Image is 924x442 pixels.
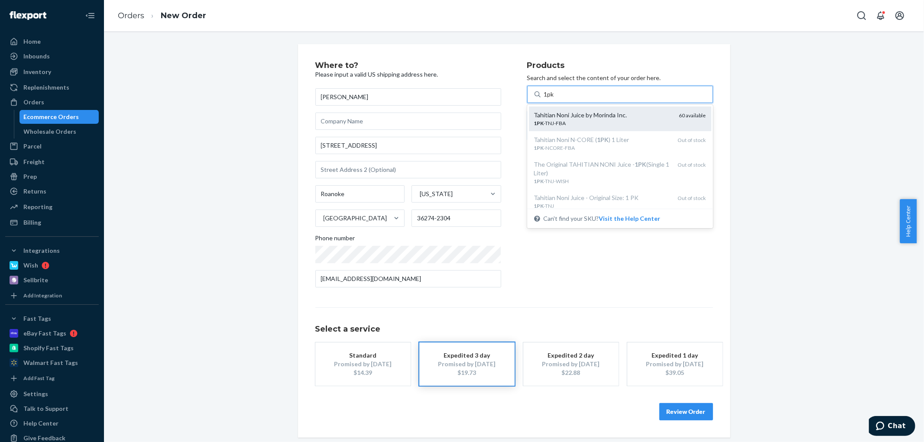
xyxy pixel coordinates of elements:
[527,74,713,82] p: Search and select the content of your order here.
[5,356,99,370] a: Walmart Fast Tags
[853,7,870,24] button: Open Search Box
[24,127,77,136] div: Wholesale Orders
[23,261,38,270] div: Wish
[23,314,51,323] div: Fast Tags
[5,273,99,287] a: Sellbrite
[5,35,99,48] a: Home
[678,161,706,168] span: Out of stock
[23,419,58,428] div: Help Center
[23,83,69,92] div: Replenishments
[23,390,48,398] div: Settings
[24,113,79,121] div: Ecommerce Orders
[315,234,355,246] span: Phone number
[23,329,66,338] div: eBay Fast Tags
[315,70,501,79] p: Please input a valid US shipping address here.
[5,387,99,401] a: Settings
[5,290,99,301] a: Add Integration
[23,276,48,284] div: Sellbrite
[328,360,398,368] div: Promised by [DATE]
[635,161,647,168] em: 1PK
[523,342,619,386] button: Expedited 2 dayPromised by [DATE]$22.88
[412,210,501,227] input: ZIP Code
[5,49,99,63] a: Inbounds
[23,246,60,255] div: Integrations
[534,178,544,184] em: 1PK
[432,360,502,368] div: Promised by [DATE]
[19,125,99,139] a: Wholesale Orders
[5,200,99,214] a: Reporting
[420,190,453,198] div: [US_STATE]
[5,402,99,416] button: Talk to Support
[627,342,723,386] button: Expedited 1 dayPromised by [DATE]$39.05
[328,351,398,360] div: Standard
[23,404,68,413] div: Talk to Support
[678,195,706,201] span: Out of stock
[5,216,99,229] a: Billing
[23,292,62,299] div: Add Integration
[5,81,99,94] a: Replenishments
[544,214,661,223] span: Can't find your SKU?
[5,170,99,184] a: Prep
[315,88,501,106] input: First & Last Name
[23,172,37,181] div: Prep
[536,351,606,360] div: Expedited 2 day
[534,203,544,209] em: 1PK
[527,61,713,70] h2: Products
[534,177,671,185] div: -TNJ-WISH
[23,374,55,382] div: Add Fast Tag
[534,111,672,119] div: Tahitian Noni Juice by Morinda Inc.
[323,214,324,223] input: [GEOGRAPHIC_DATA]
[640,360,710,368] div: Promised by [DATE]
[23,98,44,106] div: Orders
[5,326,99,340] a: eBay Fast Tags
[5,312,99,326] button: Fast Tags
[5,373,99,384] a: Add Fast Tag
[534,136,671,144] div: Tahitian Noni N-CORE ( ) 1 Liter
[23,142,42,151] div: Parcel
[23,52,50,61] div: Inbounds
[872,7,889,24] button: Open notifications
[534,202,671,210] div: -TNJ
[23,203,52,211] div: Reporting
[534,120,544,126] em: 1PK
[315,161,501,178] input: Street Address 2 (Optional)
[536,368,606,377] div: $22.88
[315,185,405,203] input: City
[23,218,41,227] div: Billing
[599,214,661,223] button: Tahitian Noni Juice by Morinda Inc.1PK-TNJ-FBA60 availableTahitian Noni N-CORE (1PK) 1 Liter1PK-N...
[315,61,501,70] h2: Where to?
[5,155,99,169] a: Freight
[419,342,515,386] button: Expedited 3 dayPromised by [DATE]$19.73
[19,110,99,124] a: Ecommerce Orders
[315,270,501,287] input: Email (Only Required for International)
[900,199,917,243] button: Help Center
[5,416,99,430] a: Help Center
[640,351,710,360] div: Expedited 1 day
[23,158,45,166] div: Freight
[23,344,74,352] div: Shopify Fast Tags
[315,325,713,334] h1: Select a service
[315,342,411,386] button: StandardPromised by [DATE]$14.39
[640,368,710,377] div: $39.05
[161,11,206,20] a: New Order
[534,194,671,202] div: Tahitian Noni Juice - Original Size: 1 PK
[23,187,46,196] div: Returns
[432,368,502,377] div: $19.73
[5,341,99,355] a: Shopify Fast Tags
[118,11,144,20] a: Orders
[23,37,41,46] div: Home
[23,68,51,76] div: Inventory
[534,145,544,151] em: 1PK
[678,137,706,143] span: Out of stock
[10,11,46,20] img: Flexport logo
[111,3,213,29] ol: breadcrumbs
[544,90,555,99] input: Tahitian Noni Juice by Morinda Inc.1PK-TNJ-FBA60 availableTahitian Noni N-CORE (1PK) 1 Liter1PK-N...
[328,368,398,377] div: $14.39
[5,65,99,79] a: Inventory
[679,112,706,119] span: 60 available
[324,214,387,223] div: [GEOGRAPHIC_DATA]
[315,137,501,154] input: Street Address
[5,244,99,258] button: Integrations
[534,144,671,152] div: -NCORE-FBA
